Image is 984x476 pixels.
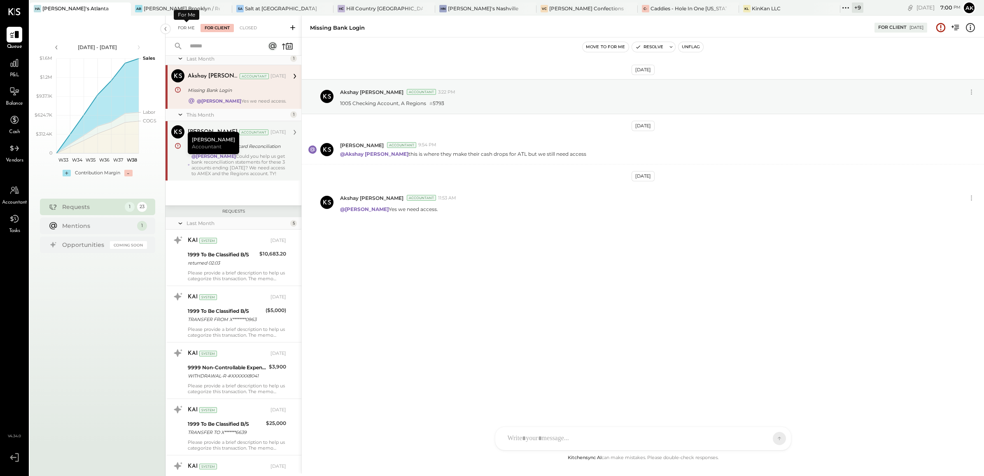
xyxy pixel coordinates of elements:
[438,89,455,96] span: 3:22 PM
[188,251,257,259] div: 1999 To Be Classified B/S
[270,463,286,470] div: [DATE]
[187,55,288,62] div: Last Month
[270,294,286,300] div: [DATE]
[743,5,751,12] div: KL
[40,74,52,80] text: $1.2M
[62,203,121,211] div: Requests
[290,111,297,118] div: 1
[42,5,109,12] div: [PERSON_NAME]'s Atlanta
[10,72,19,79] span: P&L
[270,350,286,357] div: [DATE]
[135,5,142,12] div: AB
[191,153,236,159] strong: @[PERSON_NAME]
[0,84,28,108] a: Balance
[188,383,286,394] div: Please provide a brief description to help us categorize this transaction. The memo might be help...
[124,170,133,176] div: -
[143,109,155,115] text: Labor
[549,5,625,12] div: [PERSON_NAME] Confections - [GEOGRAPHIC_DATA]
[188,462,198,471] div: KAI
[144,5,220,12] div: [PERSON_NAME] Brooklyn / Rebel Cafe
[188,132,239,154] div: [PERSON_NAME]
[188,270,286,281] div: Please provide a brief description to help us categorize this transaction. The memo might be help...
[188,406,198,414] div: KAI
[174,10,199,20] div: For Me
[9,227,20,235] span: Tasks
[35,112,52,118] text: $624.7K
[878,24,907,31] div: For Client
[338,5,345,12] div: HC
[240,73,269,79] div: Accountant
[236,5,244,12] div: Sa
[340,150,586,157] p: this is where they make their cash drops for ATL but we still need access
[407,195,436,201] div: Accountant
[188,420,263,428] div: 1999 To Be Classified B/S
[62,241,106,249] div: Opportunities
[269,363,286,371] div: $3,900
[0,183,28,206] a: Accountant
[113,157,123,163] text: W37
[266,306,286,314] div: ($5,000)
[439,5,447,12] div: HN
[9,129,20,136] span: Cash
[49,150,52,156] text: 0
[852,2,863,13] div: + 9
[36,131,52,137] text: $312.4K
[448,5,518,12] div: [PERSON_NAME]'s Nashville
[270,407,286,413] div: [DATE]
[340,195,403,202] span: Akshay [PERSON_NAME]
[270,73,286,80] div: [DATE]
[236,24,261,32] div: Closed
[340,89,403,96] span: Akshay [PERSON_NAME]
[270,129,286,136] div: [DATE]
[438,195,456,202] span: 11:53 AM
[188,349,198,358] div: KAI
[541,5,548,12] div: VC
[0,55,28,79] a: P&L
[632,42,667,52] button: Resolve
[110,241,147,249] div: Coming Soon
[199,407,217,413] div: System
[340,206,438,213] p: Yes we need access.
[290,220,297,227] div: 5
[63,44,133,51] div: [DATE] - [DATE]
[62,222,133,230] div: Mentions
[188,72,238,80] div: Akshay [PERSON_NAME]
[651,5,727,12] div: Caddies - Hole In One [US_STATE]
[916,4,961,12] div: [DATE]
[0,211,28,235] a: Tasks
[188,326,286,338] div: Please provide a brief description to help us categorize this transaction. The memo might be help...
[137,221,147,231] div: 1
[906,3,914,12] div: copy link
[188,237,198,245] div: KAI
[0,112,28,136] a: Cash
[340,151,408,157] strong: @Akshay [PERSON_NAME]
[188,259,257,267] div: returned 02.03
[58,157,68,163] text: W33
[188,439,286,451] div: Please provide a brief description to help us categorize this transaction. The memo might be help...
[143,55,155,61] text: Sales
[197,98,241,104] strong: @[PERSON_NAME]
[245,5,317,12] div: Salt at [GEOGRAPHIC_DATA]
[201,24,234,32] div: For Client
[187,111,288,118] div: This Month
[170,209,297,214] div: Requests
[387,142,416,148] div: Accountant
[188,128,238,136] div: [PERSON_NAME]
[191,153,286,176] div: Could you help us get bank reconciliation statements for these 3 accounts ending [DATE]? We need ...
[174,24,199,32] div: For Me
[429,101,433,106] span: #
[188,86,284,94] div: Missing Bank Login
[199,294,217,300] div: System
[270,237,286,244] div: [DATE]
[192,143,222,150] span: Accountant
[188,307,263,315] div: 1999 To Be Classified B/S
[407,89,436,95] div: Accountant
[310,24,365,32] div: Missing Bank Login
[632,121,655,131] div: [DATE]
[340,206,389,212] strong: @[PERSON_NAME]
[36,93,52,99] text: $937.1K
[6,157,23,164] span: Vendors
[290,55,297,62] div: 1
[188,363,266,372] div: 9999 Non-Controllable Expenses:Other Income and Expenses:To Be Classified P&L
[126,157,137,163] text: W38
